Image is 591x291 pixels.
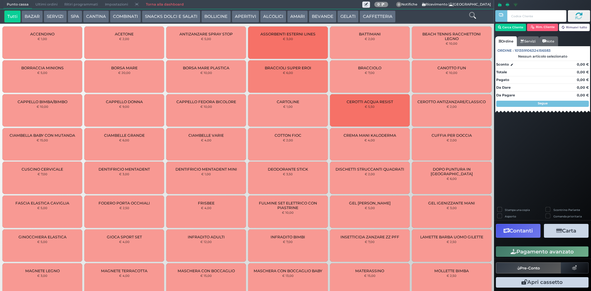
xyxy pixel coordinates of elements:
small: € 5,00 [365,206,375,210]
button: Rimuovi tutto [559,24,590,31]
small: € 6,00 [283,71,293,75]
span: CREMA MANI KALODERMA [344,133,396,138]
small: € 2,50 [119,206,129,210]
small: € 5,00 [37,71,47,75]
label: Asporto [505,214,516,218]
small: € 10,00 [446,42,457,45]
strong: Totale [496,70,507,74]
small: € 1,00 [283,105,293,108]
button: GELATI [337,10,359,23]
span: MASCHERA CON BOCCAGLIO [178,269,235,273]
span: DEODORANTE STICK [268,167,308,172]
span: GINOCCHIERA ELASTICA [18,235,66,239]
small: € 4,00 [201,138,211,142]
span: DISCHETTI STRUCCANTI QUADRATI [336,167,404,172]
b: 0 [377,2,380,6]
span: CUSCINO CERVICALE [22,167,63,172]
a: Torna alla dashboard [142,0,187,9]
small: € 2,00 [447,138,457,142]
small: € 10,00 [446,71,457,75]
span: CARTOLINE [277,99,299,104]
button: APERITIVI [232,10,259,23]
span: FRISBEE [198,201,215,205]
span: BRACCIOLO [358,66,381,70]
span: 101359106324156583 [515,48,551,53]
button: SPA [68,10,82,23]
small: € 10,00 [282,211,294,214]
span: BRACCIOLI SUPER EROI [265,66,311,70]
span: DENTIFRICIO MENTADENT MINI [175,167,237,172]
span: CIAMBELLE VARIE [188,133,224,138]
span: CAPPELLO DONNA [106,99,143,104]
small: € 2,00 [365,172,375,176]
label: Scontrino Parlante [553,208,580,212]
label: Comanda prioritaria [553,214,582,218]
span: MAGNETE LEGNO [25,269,60,273]
span: Ritiri programmati [61,0,101,9]
small: € 15,00 [200,274,212,277]
strong: Sconto [496,62,509,67]
button: Pagamento avanzato [496,246,589,257]
span: GEL IGENIZZANTE MANI [428,201,475,205]
span: BEACH TENNIS RACCHETTONI LEGNO [417,32,486,41]
button: BOLLICINE [201,10,231,23]
strong: 0,00 € [577,93,589,97]
small: € 9,00 [119,105,129,108]
small: € 10,00 [37,105,48,108]
small: € 12,00 [200,240,212,244]
span: CIAMBELLA BABY CON MUTANDA [10,133,75,138]
span: CUFFIA PER DOCCIA [432,133,472,138]
span: BORSA MARE [111,66,138,70]
strong: 0,00 € [577,85,589,90]
span: MAGNETE TERRACOTTA [101,269,147,273]
small: € 5,50 [365,105,375,108]
small: € 7,00 [365,71,375,75]
span: GIOCA SPORT SET [107,235,142,239]
span: BORSA MARE PLASTICA [183,66,229,70]
small: € 6,00 [447,177,457,180]
strong: Pagato [496,78,509,82]
span: Ordine : [497,48,514,53]
span: ASSORBENTI ESTERNI LINES [260,32,316,36]
span: LAMETTE BARBA UOMO GILETTE [420,235,483,239]
button: COMBINATI [110,10,141,23]
span: FODERO PORTA OCCHIALI [98,201,150,205]
small: € 4,00 [119,240,130,244]
span: FULMINE SET ELETTRICO CON PIASTRINE [253,201,323,210]
span: ACETONE [115,32,134,36]
small: € 15,00 [37,138,48,142]
small: € 7,00 [365,240,375,244]
span: MOLLETTE BIMBA [434,269,469,273]
small: € 3,50 [283,172,293,176]
small: € 3,00 [447,206,457,210]
small: € 3,00 [37,274,47,277]
small: € 3,00 [283,37,293,41]
button: Cerca Cliente [495,24,526,31]
strong: Da Pagare [496,93,515,97]
span: INFRADITO BIMBI [271,235,305,239]
small: € 3,00 [119,172,129,176]
small: € 6,00 [119,138,129,142]
small: € 2,00 [283,138,293,142]
label: Stampa una copia [505,208,530,212]
span: CEROTTO ANTIZANZARE/CLASSICO [417,99,486,104]
span: BORRACCIA MINIONS [21,66,64,70]
button: SERVIZI [44,10,66,23]
span: MATERASSINO [355,269,384,273]
span: Punto cassa [3,0,32,9]
span: Impostazioni [102,0,131,9]
span: CAPPELLO FEDORA BICOLORE [176,99,236,104]
small: € 5,00 [201,37,211,41]
button: Tutti [4,10,21,23]
a: Servizi [517,36,539,46]
span: FASCIA ELASTICA CAVIGLIA [15,201,69,205]
strong: 0,00 € [577,62,589,67]
small: € 5,00 [37,206,47,210]
small: € 2,00 [447,105,457,108]
span: INFRADITO ADULTI [188,235,225,239]
button: AMARI [287,10,308,23]
small: € 7,00 [38,172,47,176]
span: INSETTICIDA ZANZARE ZZ PFF [340,235,399,239]
strong: Segue [538,101,548,105]
small: € 10,00 [200,105,212,108]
